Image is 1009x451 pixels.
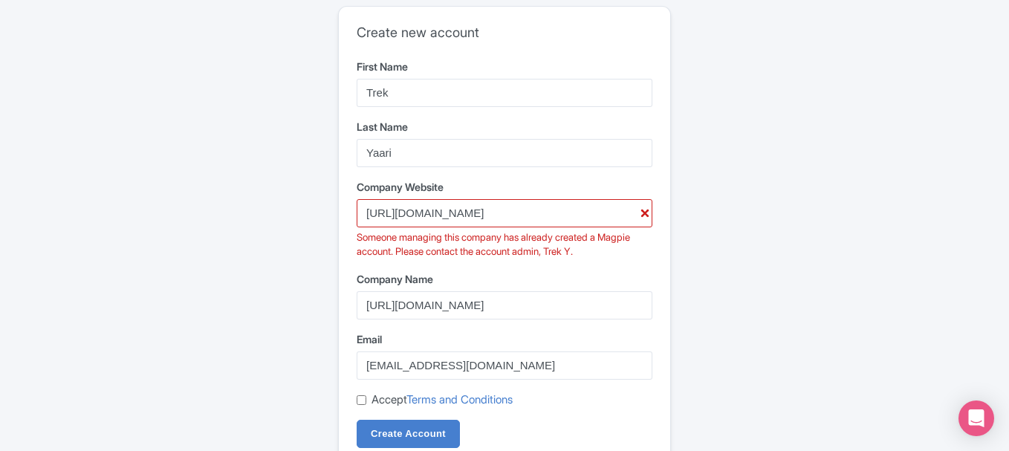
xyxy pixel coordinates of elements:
[357,25,652,41] h2: Create new account
[406,392,513,406] a: Terms and Conditions
[958,400,994,436] div: Open Intercom Messenger
[357,331,652,347] label: Email
[357,351,652,380] input: username@example.com
[357,420,460,448] input: Create Account
[357,271,652,287] label: Company Name
[357,230,652,259] div: Someone managing this company has already created a Magpie account. Please contact the account ad...
[372,392,513,409] label: Accept
[357,199,652,227] input: example.com
[357,179,652,195] label: Company Website
[357,59,652,74] label: First Name
[357,119,652,134] label: Last Name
